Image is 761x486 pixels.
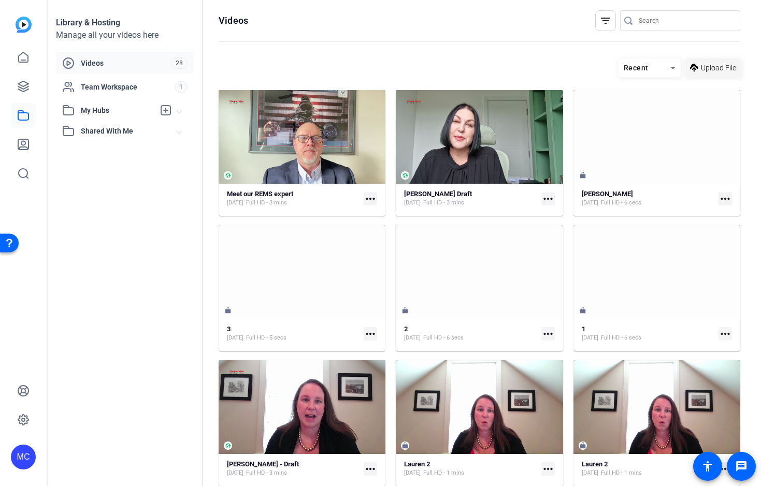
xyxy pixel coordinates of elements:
[227,334,243,342] span: [DATE]
[404,460,430,468] strong: Lauren 2
[423,469,464,477] span: Full HD - 1 mins
[582,460,714,477] a: Lauren 2[DATE]Full HD - 1 mins
[81,58,171,68] span: Videos
[582,334,598,342] span: [DATE]
[541,462,555,476] mat-icon: more_horiz
[246,199,287,207] span: Full HD - 3 mins
[227,469,243,477] span: [DATE]
[601,199,641,207] span: Full HD - 6 secs
[246,334,286,342] span: Full HD - 5 secs
[404,325,537,342] a: 2[DATE]Full HD - 6 secs
[582,325,714,342] a: 1[DATE]Full HD - 6 secs
[719,327,732,341] mat-icon: more_horiz
[541,192,555,205] mat-icon: more_horiz
[246,469,287,477] span: Full HD - 3 mins
[227,460,299,468] strong: [PERSON_NAME] - Draft
[404,190,472,198] strong: [PERSON_NAME] Draft
[701,63,736,73] span: Upload File
[364,192,377,205] mat-icon: more_horiz
[599,14,612,27] mat-icon: filter_list
[719,192,732,205] mat-icon: more_horiz
[601,334,641,342] span: Full HD - 6 secs
[56,29,194,41] div: Manage all your videos here
[701,460,714,473] mat-icon: accessibility
[686,58,740,77] button: Upload File
[582,325,585,333] strong: 1
[404,460,537,477] a: Lauren 2[DATE]Full HD - 1 mins
[81,126,177,137] span: Shared With Me
[227,460,360,477] a: [PERSON_NAME] - Draft[DATE]Full HD - 3 mins
[582,199,598,207] span: [DATE]
[582,469,598,477] span: [DATE]
[56,121,194,141] mat-expansion-panel-header: Shared With Me
[11,445,36,469] div: MC
[16,17,32,33] img: blue-gradient.svg
[56,100,194,121] mat-expansion-panel-header: My Hubs
[56,17,194,29] div: Library & Hosting
[81,105,154,116] span: My Hubs
[582,190,633,198] strong: [PERSON_NAME]
[735,460,748,473] mat-icon: message
[719,462,732,476] mat-icon: more_horiz
[601,469,642,477] span: Full HD - 1 mins
[171,57,188,69] span: 28
[227,325,231,333] strong: 3
[404,325,408,333] strong: 2
[219,14,248,27] h1: Videos
[582,190,714,207] a: [PERSON_NAME][DATE]Full HD - 6 secs
[364,462,377,476] mat-icon: more_horiz
[404,334,421,342] span: [DATE]
[175,81,188,93] span: 1
[404,469,421,477] span: [DATE]
[227,199,243,207] span: [DATE]
[227,190,360,207] a: Meet our REMS expert[DATE]Full HD - 3 mins
[404,199,421,207] span: [DATE]
[541,327,555,341] mat-icon: more_horiz
[423,199,464,207] span: Full HD - 3 mins
[227,325,360,342] a: 3[DATE]Full HD - 5 secs
[227,190,293,198] strong: Meet our REMS expert
[404,190,537,207] a: [PERSON_NAME] Draft[DATE]Full HD - 3 mins
[81,82,175,92] span: Team Workspace
[423,334,464,342] span: Full HD - 6 secs
[582,460,608,468] strong: Lauren 2
[624,64,649,72] span: Recent
[364,327,377,341] mat-icon: more_horiz
[639,14,732,27] input: Search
